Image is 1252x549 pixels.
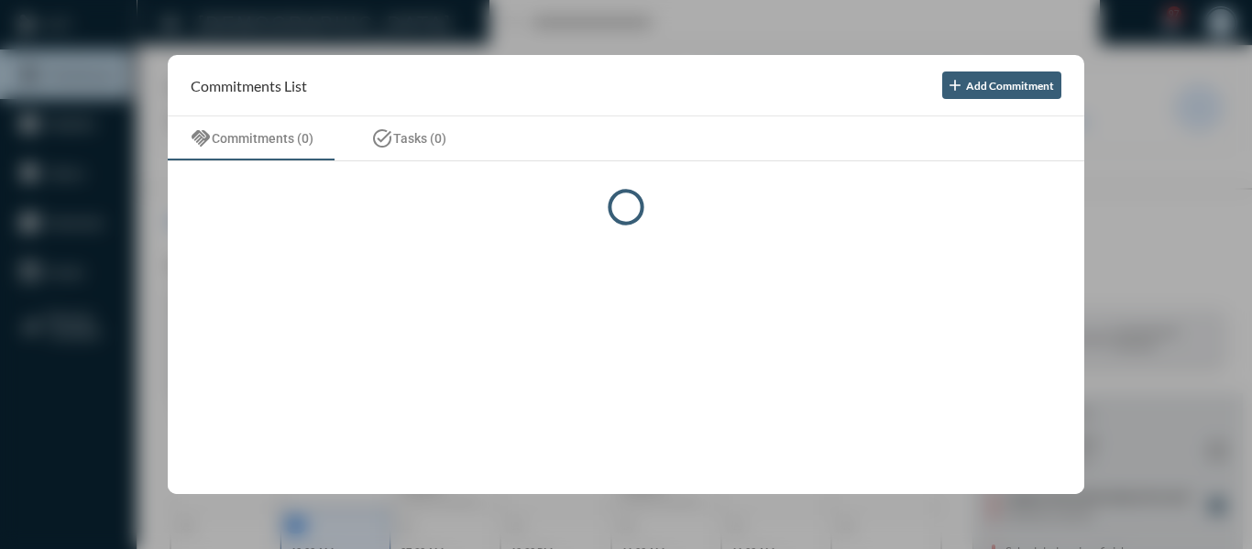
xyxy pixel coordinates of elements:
[942,71,1061,99] button: Add Commitment
[371,127,393,149] mat-icon: task_alt
[212,131,313,146] span: Commitments (0)
[393,131,446,146] span: Tasks (0)
[190,127,212,149] mat-icon: handshake
[191,76,307,93] h2: Commitments List
[946,76,964,94] mat-icon: add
